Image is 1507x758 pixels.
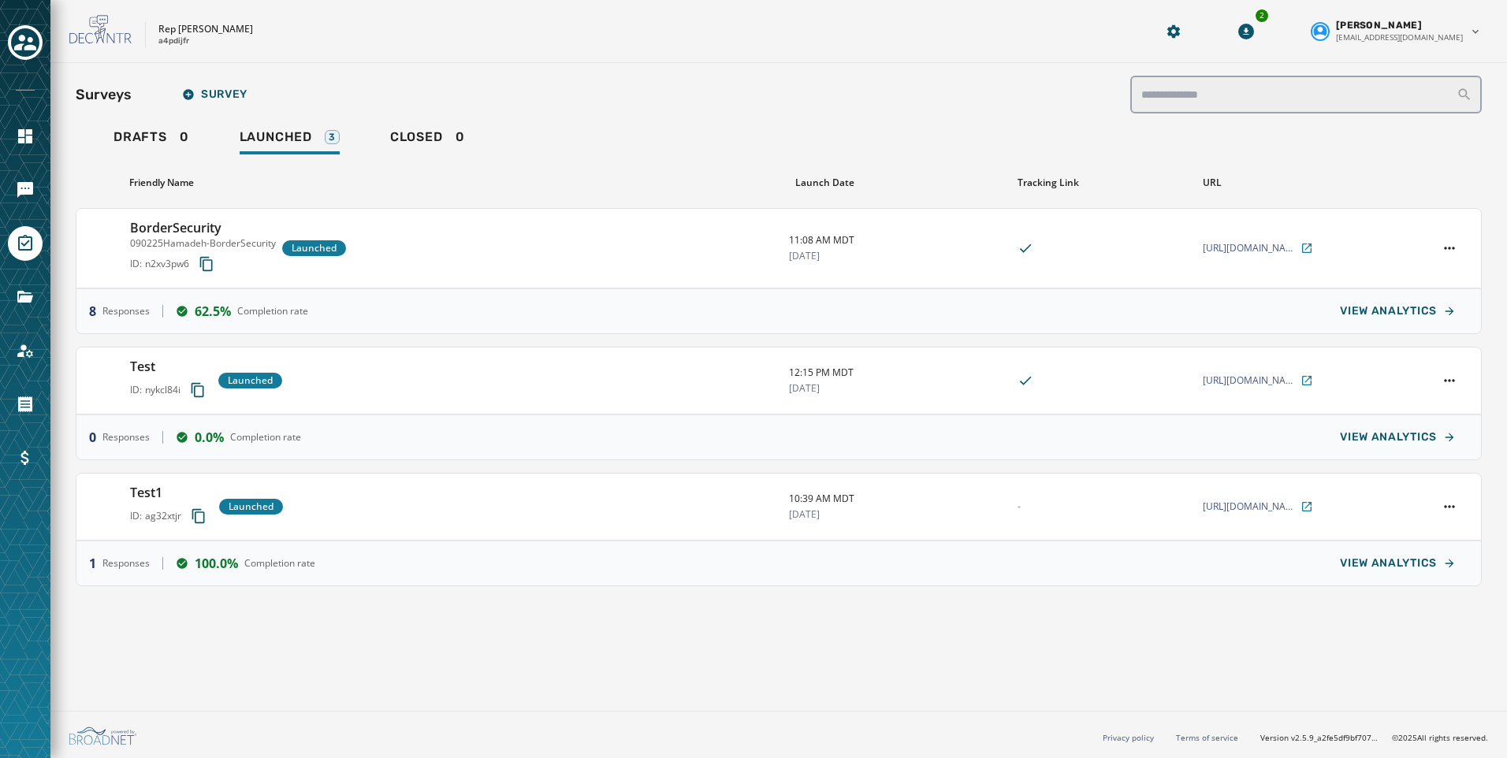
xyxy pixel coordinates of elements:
[169,79,260,110] button: Survey
[378,121,478,158] a: Closed0
[789,170,861,195] button: Sort by [object Object]
[789,366,1004,379] span: 12:15 PM MDT
[1254,8,1270,24] div: 2
[325,130,340,144] div: 3
[76,84,132,106] h2: Surveys
[8,280,43,314] a: Navigate to Files
[1340,431,1437,444] span: VIEW ANALYTICS
[195,554,238,573] span: 100.0%
[292,242,337,255] span: Launched
[1438,370,1460,392] button: Test action menu
[1232,17,1260,46] button: Download Menu
[158,35,189,47] p: a4pdijfr
[1203,242,1297,255] span: [URL][DOMAIN_NAME][PERSON_NAME]
[130,357,212,376] h3: Test
[1340,557,1437,570] span: VIEW ANALYTICS
[8,387,43,422] a: Navigate to Orders
[1327,422,1468,453] button: VIEW ANALYTICS
[1159,17,1188,46] button: Manage global settings
[1203,374,1297,387] span: [URL][DOMAIN_NAME][PERSON_NAME]
[184,502,213,530] button: Copy survey ID to clipboard
[1392,732,1488,743] span: © 2025 All rights reserved.
[1203,500,1297,513] span: [URL][DOMAIN_NAME][PERSON_NAME]
[8,25,43,60] button: Toggle account select drawer
[8,119,43,154] a: Navigate to Home
[789,250,1004,262] span: [DATE]
[1018,176,1190,189] div: Tracking Link
[228,374,273,387] span: Launched
[8,226,43,261] a: Navigate to Surveys
[89,302,96,321] span: 8
[195,428,224,447] span: 0.0%
[390,129,465,154] div: 0
[195,302,231,321] span: 62.5%
[1176,732,1238,743] a: Terms of service
[89,428,96,447] span: 0
[1260,732,1379,744] span: Version
[145,258,189,270] span: n2xv3pw6
[184,376,212,404] button: Copy survey ID to clipboard
[1304,13,1488,50] button: User settings
[390,129,443,145] span: Closed
[130,237,276,250] p: 090225Hamadeh-BorderSecurity
[1203,242,1313,255] a: [URL][DOMAIN_NAME][PERSON_NAME]
[789,508,1004,521] span: [DATE]
[1103,732,1154,743] a: Privacy policy
[130,384,142,396] span: ID:
[1018,500,1021,513] span: -
[1340,305,1437,318] span: VIEW ANALYTICS
[1203,176,1419,189] div: URL
[1203,500,1313,513] a: [URL][DOMAIN_NAME][PERSON_NAME]
[227,121,352,158] a: Launched3
[158,23,253,35] p: Rep [PERSON_NAME]
[145,510,181,522] span: ag32xtjr
[229,500,273,513] span: Launched
[102,305,150,318] span: Responses
[1438,237,1460,259] button: BorderSecurity action menu
[789,234,1004,247] span: 11:08 AM MDT
[113,129,189,154] div: 0
[8,173,43,207] a: Navigate to Messaging
[1327,295,1468,327] button: VIEW ANALYTICS
[130,258,142,270] span: ID:
[1327,548,1468,579] button: VIEW ANALYTICS
[89,554,96,573] span: 1
[789,382,1004,395] span: [DATE]
[230,431,301,444] span: Completion rate
[244,557,315,570] span: Completion rate
[1291,732,1379,744] span: v2.5.9_a2fe5df9bf7071e1522954d516a80c78c649093f
[1336,32,1463,43] span: [EMAIL_ADDRESS][DOMAIN_NAME]
[129,176,776,189] div: Friendly Name
[130,218,276,237] h3: BorderSecurity
[1336,19,1422,32] span: [PERSON_NAME]
[1203,374,1313,387] a: [URL][DOMAIN_NAME][PERSON_NAME]
[789,492,1004,505] span: 10:39 AM MDT
[130,510,142,522] span: ID:
[237,305,308,318] span: Completion rate
[1438,496,1460,518] button: Test1 action menu
[8,333,43,368] a: Navigate to Account
[102,557,150,570] span: Responses
[130,483,213,502] h3: Test1
[113,129,167,145] span: Drafts
[8,440,43,475] a: Navigate to Billing
[101,121,202,158] a: Drafts0
[102,431,150,444] span: Responses
[192,250,221,278] button: Copy survey ID to clipboard
[240,129,312,145] span: Launched
[145,384,180,396] span: nykcl84i
[182,88,247,101] span: Survey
